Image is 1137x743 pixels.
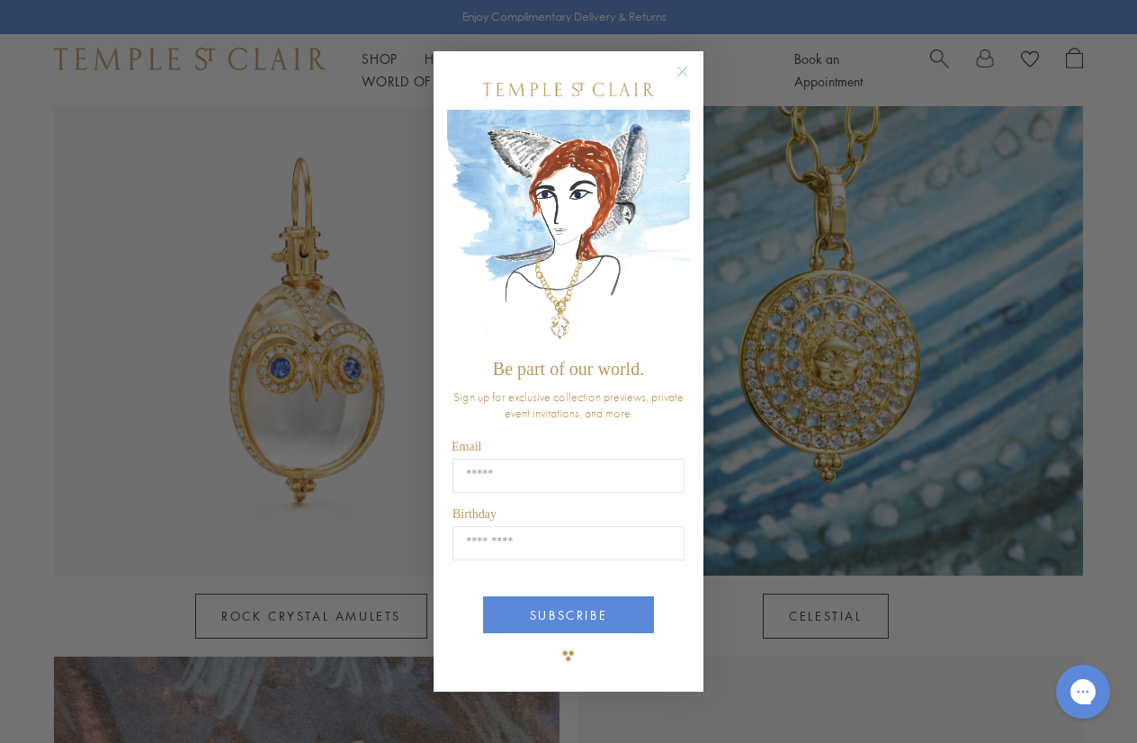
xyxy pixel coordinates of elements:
[452,507,497,521] span: Birthday
[551,638,586,674] img: TSC
[452,459,685,493] input: Email
[680,69,703,92] button: Close dialog
[1047,658,1119,725] iframe: Gorgias live chat messenger
[483,83,654,96] img: Temple St. Clair
[452,440,481,453] span: Email
[493,359,644,379] span: Be part of our world.
[483,596,654,633] button: SUBSCRIBE
[447,110,690,350] img: c4a9eb12-d91a-4d4a-8ee0-386386f4f338.jpeg
[453,389,684,421] span: Sign up for exclusive collection previews, private event invitations, and more.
